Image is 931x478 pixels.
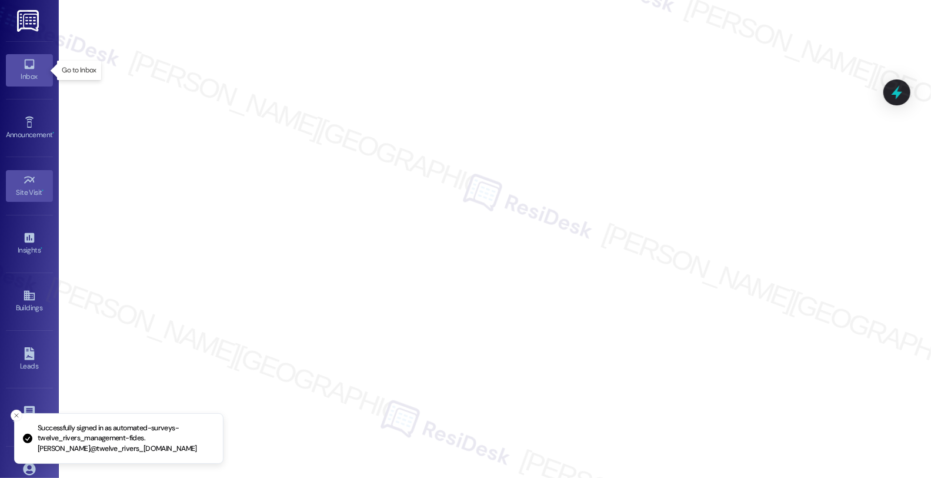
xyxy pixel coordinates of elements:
[62,65,96,75] p: Go to Inbox
[6,170,53,202] a: Site Visit •
[6,401,53,433] a: Templates •
[6,286,53,317] a: Buildings
[6,344,53,376] a: Leads
[52,129,54,137] span: •
[11,410,22,421] button: Close toast
[17,10,41,32] img: ResiDesk Logo
[41,244,42,253] span: •
[42,187,44,195] span: •
[6,228,53,260] a: Insights •
[38,423,213,454] p: Successfully signed in as automated-surveys-twelve_rivers_management-fides.[PERSON_NAME]@twelve_r...
[6,54,53,86] a: Inbox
